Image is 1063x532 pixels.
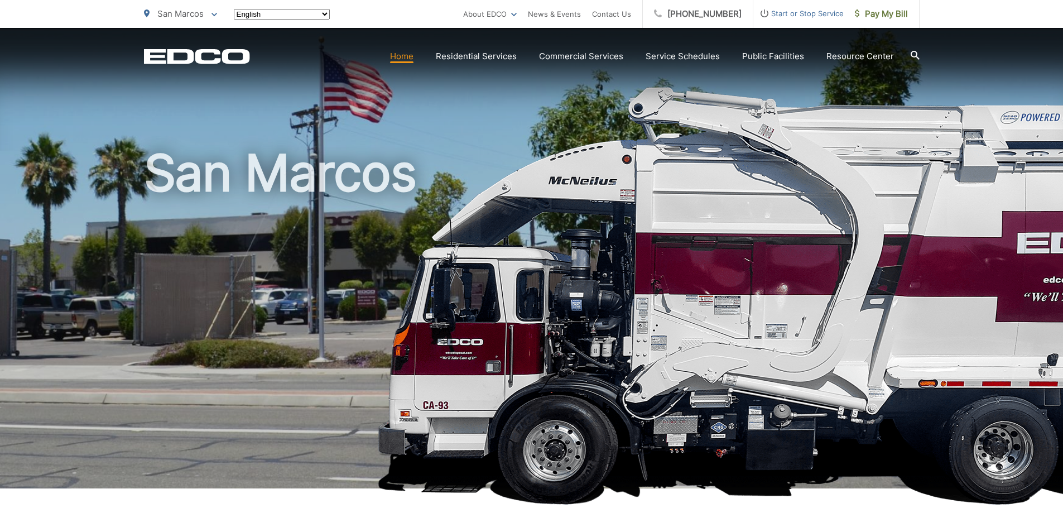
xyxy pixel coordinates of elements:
[528,7,581,21] a: News & Events
[742,50,804,63] a: Public Facilities
[234,9,330,20] select: Select a language
[826,50,894,63] a: Resource Center
[390,50,413,63] a: Home
[855,7,908,21] span: Pay My Bill
[592,7,631,21] a: Contact Us
[144,145,920,499] h1: San Marcos
[463,7,517,21] a: About EDCO
[539,50,623,63] a: Commercial Services
[436,50,517,63] a: Residential Services
[646,50,720,63] a: Service Schedules
[144,49,250,64] a: EDCD logo. Return to the homepage.
[157,8,204,19] span: San Marcos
